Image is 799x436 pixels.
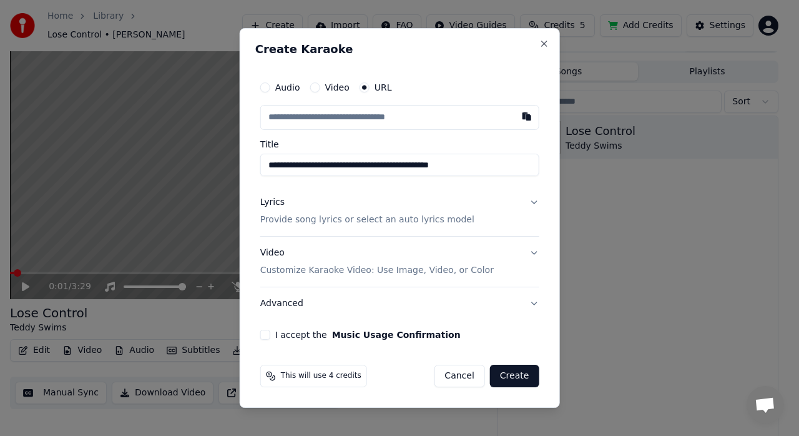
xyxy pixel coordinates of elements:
button: Cancel [434,365,484,387]
button: LyricsProvide song lyrics or select an auto lyrics model [260,186,539,236]
button: I accept the [332,330,461,339]
label: Audio [275,83,300,92]
label: Title [260,140,539,149]
span: This will use 4 credits [281,371,361,381]
div: Video [260,247,494,277]
div: Lyrics [260,196,285,209]
p: Customize Karaoke Video: Use Image, Video, or Color [260,264,494,277]
p: Provide song lyrics or select an auto lyrics model [260,214,474,226]
button: Advanced [260,287,539,320]
label: Video [325,83,349,92]
h2: Create Karaoke [255,44,544,55]
button: VideoCustomize Karaoke Video: Use Image, Video, or Color [260,237,539,287]
label: I accept the [275,330,461,339]
label: URL [375,83,392,92]
button: Create [490,365,539,387]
